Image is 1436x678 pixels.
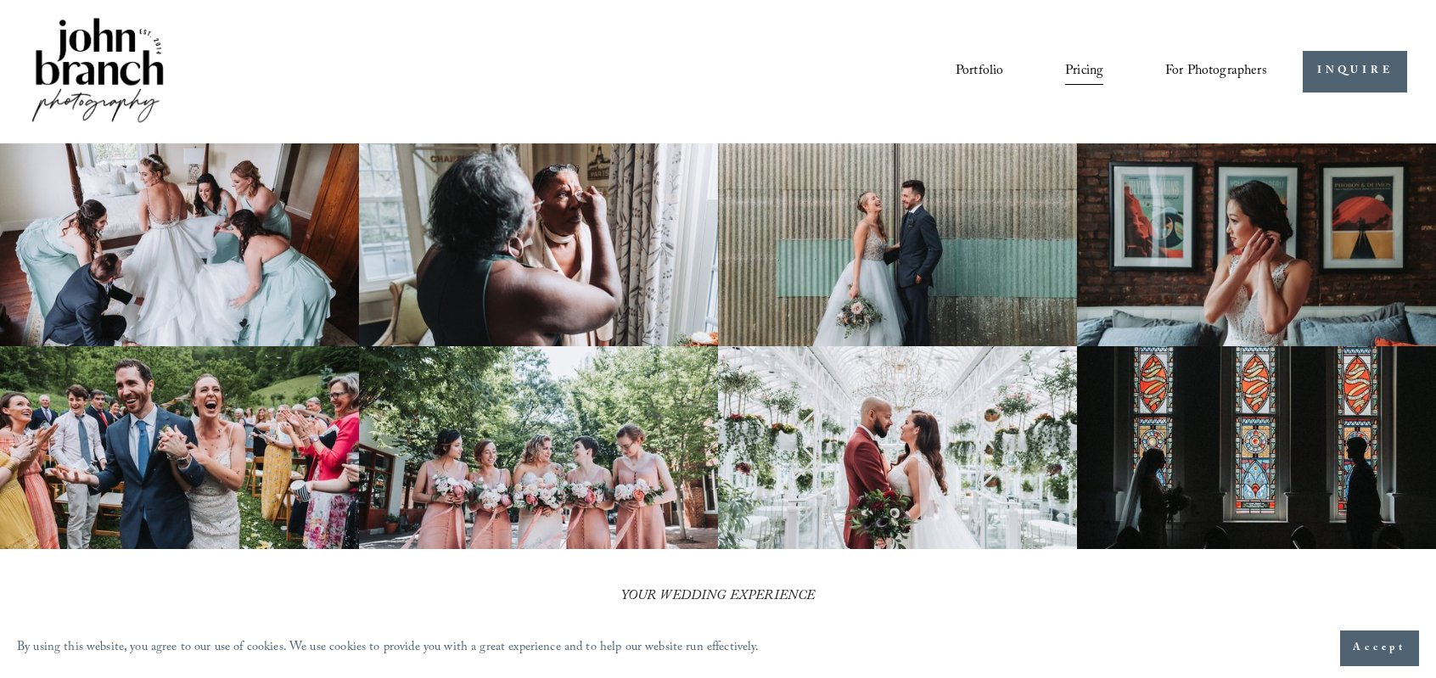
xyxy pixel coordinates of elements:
[718,143,1077,346] img: A bride and groom standing together, laughing, with the bride holding a bouquet in front of a cor...
[1065,57,1103,86] a: Pricing
[1165,57,1267,86] a: folder dropdown
[1353,640,1406,657] span: Accept
[621,586,816,608] em: YOUR WEDDING EXPERIENCE
[1077,346,1436,549] img: Silhouettes of a bride and groom facing each other in a church, with colorful stained glass windo...
[29,14,166,129] img: John Branch IV Photography
[1340,630,1419,666] button: Accept
[1077,143,1436,346] img: Bride adjusting earring in front of framed posters on a brick wall.
[956,57,1003,86] a: Portfolio
[359,143,718,346] img: Woman applying makeup to another woman near a window with floral curtains and autumn flowers.
[1303,51,1407,92] a: INQUIRE
[17,636,760,661] p: By using this website, you agree to our use of cookies. We use cookies to provide you with a grea...
[359,346,718,549] img: A bride and four bridesmaids in pink dresses, holding bouquets with pink and white flowers, smili...
[1165,59,1267,85] span: For Photographers
[718,346,1077,549] img: Bride and groom standing in an elegant greenhouse with chandeliers and lush greenery.
[424,614,1011,663] strong: NOT JUST A DAY, A LIFETIME.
